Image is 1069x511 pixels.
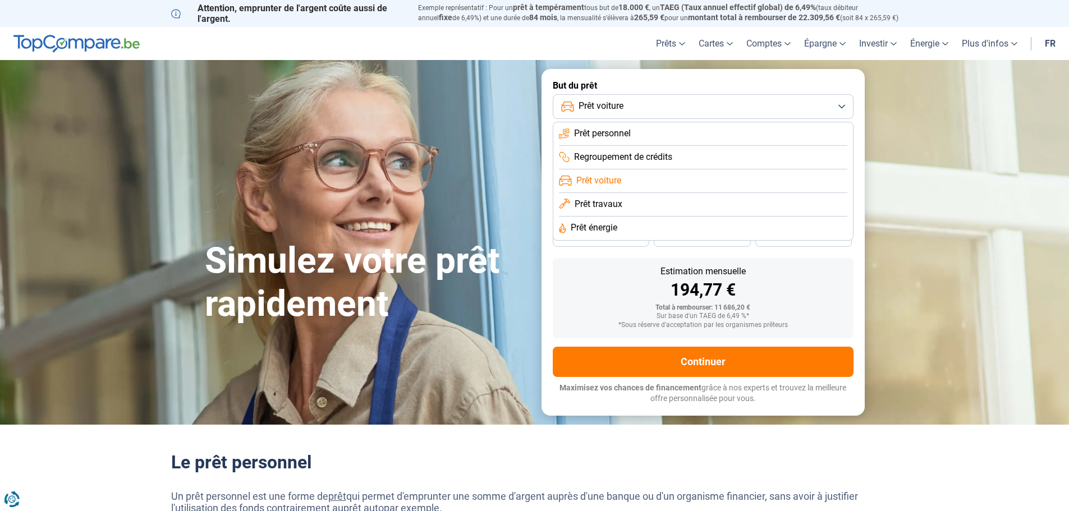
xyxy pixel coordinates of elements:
span: 24 mois [791,235,816,242]
span: Prêt voiture [579,100,623,112]
span: Regroupement de crédits [574,151,672,163]
a: Énergie [903,27,955,60]
span: Maximisez vos chances de financement [559,383,701,392]
p: Exemple représentatif : Pour un tous but de , un (taux débiteur annuel de 6,49%) et une durée de ... [418,3,898,23]
a: Investir [852,27,903,60]
span: Prêt travaux [575,198,622,210]
span: fixe [439,13,452,22]
a: prêt [328,490,346,502]
a: Plus d'infos [955,27,1024,60]
a: Cartes [692,27,740,60]
a: Épargne [797,27,852,60]
span: 30 mois [690,235,714,242]
div: Sur base d'un TAEG de 6,49 %* [562,312,845,320]
span: 18.000 € [618,3,649,12]
span: montant total à rembourser de 22.309,56 € [688,13,840,22]
div: Estimation mensuelle [562,267,845,276]
p: grâce à nos experts et trouvez la meilleure offre personnalisée pour vous. [553,383,854,404]
h1: Simulez votre prêt rapidement [205,240,528,326]
p: Attention, emprunter de l'argent coûte aussi de l'argent. [171,3,405,24]
button: Prêt voiture [553,94,854,119]
a: fr [1038,27,1062,60]
a: Prêts [649,27,692,60]
h2: Le prêt personnel [171,452,898,473]
span: 36 mois [589,235,613,242]
label: But du prêt [553,80,854,91]
span: Prêt personnel [574,127,631,140]
a: Comptes [740,27,797,60]
span: Prêt voiture [576,174,621,187]
div: Total à rembourser: 11 686,20 € [562,304,845,312]
span: Prêt énergie [571,222,617,234]
img: TopCompare [13,35,140,53]
span: 265,59 € [634,13,664,22]
span: TAEG (Taux annuel effectif global) de 6,49% [660,3,816,12]
div: 194,77 € [562,282,845,298]
div: *Sous réserve d'acceptation par les organismes prêteurs [562,321,845,329]
span: prêt à tempérament [513,3,584,12]
span: 84 mois [529,13,557,22]
button: Continuer [553,347,854,377]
